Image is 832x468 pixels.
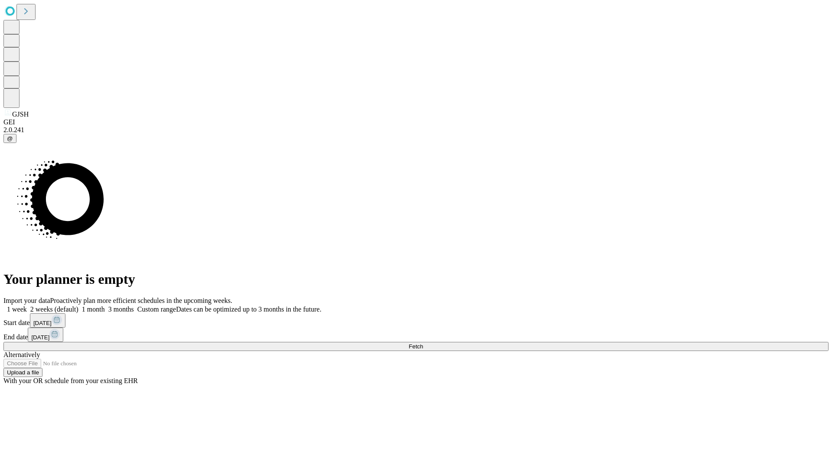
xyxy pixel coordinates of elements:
span: @ [7,135,13,142]
span: 1 month [82,305,105,313]
span: Import your data [3,297,50,304]
button: Upload a file [3,368,42,377]
button: [DATE] [28,328,63,342]
span: 3 months [108,305,134,313]
span: Dates can be optimized up to 3 months in the future. [176,305,321,313]
div: GEI [3,118,829,126]
button: Fetch [3,342,829,351]
span: Fetch [409,343,423,350]
span: Alternatively [3,351,40,358]
div: 2.0.241 [3,126,829,134]
span: 2 weeks (default) [30,305,78,313]
button: [DATE] [30,313,65,328]
span: GJSH [12,110,29,118]
span: 1 week [7,305,27,313]
div: Start date [3,313,829,328]
span: [DATE] [33,320,52,326]
span: Proactively plan more efficient schedules in the upcoming weeks. [50,297,232,304]
div: End date [3,328,829,342]
h1: Your planner is empty [3,271,829,287]
button: @ [3,134,16,143]
span: With your OR schedule from your existing EHR [3,377,138,384]
span: [DATE] [31,334,49,341]
span: Custom range [137,305,176,313]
